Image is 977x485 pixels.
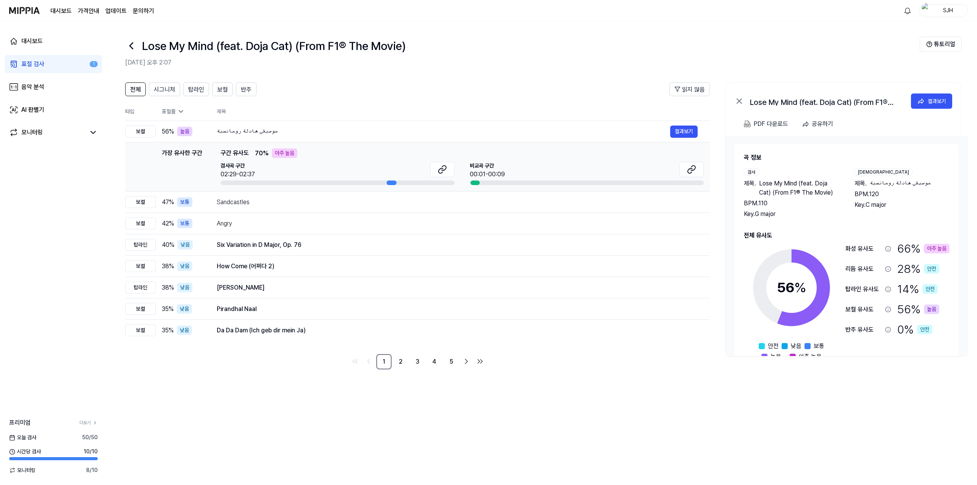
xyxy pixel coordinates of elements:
span: 전체 [130,85,141,94]
a: Go to first page [349,355,361,367]
div: 대시보드 [21,37,43,46]
div: 높음 [177,127,192,136]
span: 35 % [162,305,174,314]
div: 아주 높음 [272,148,297,158]
div: 14 % [897,280,938,298]
button: 시그니처 [149,82,180,96]
span: 47 % [162,198,174,207]
div: 안전 [917,325,932,334]
span: 35 % [162,326,174,335]
div: 낮음 [177,304,192,314]
th: 타입 [125,102,156,121]
div: [DEMOGRAPHIC_DATA] [854,168,913,176]
span: 56 % [162,127,174,136]
a: 문의하기 [133,6,154,16]
div: 보컬 [125,218,156,229]
span: 검사곡 구간 [221,162,255,170]
button: 보컬 [212,82,233,96]
div: Six Variation in D Major, Op. 76 [217,240,698,250]
button: 읽지 않음 [669,82,710,96]
div: 탑라인 유사도 [845,285,882,294]
span: % [794,279,806,296]
div: BPM. 120 [854,190,950,199]
span: 제목 . [854,179,867,188]
div: Angry [217,219,698,228]
div: 00:01-00:09 [470,170,505,179]
span: 낮음 [791,342,801,351]
div: 검사 [744,168,759,176]
button: PDF 다운로드 [742,116,790,132]
div: 보컬 [125,196,156,208]
button: profileSJH [919,4,968,17]
div: 표절률 [162,108,205,116]
div: 56 % [897,301,939,318]
a: 더보기 [79,419,98,426]
a: AI 판별기 [5,101,102,119]
div: 화성 유사도 [845,244,882,253]
span: 38 % [162,262,174,271]
div: 탑라인 [125,282,156,293]
button: 반주 [236,82,256,96]
span: 오늘 검사 [9,433,36,441]
div: موسيقى هادئة رومانسية [217,127,670,136]
div: 28 % [897,260,939,277]
span: 40 % [162,240,174,250]
div: 낮음 [177,261,192,271]
span: 반주 [241,85,252,94]
span: 70 % [255,149,269,158]
a: 업데이트 [105,6,127,16]
button: 결과보기 [911,93,952,109]
div: 02:29-02:37 [221,170,255,179]
a: 표절 검사1 [5,55,102,73]
span: 42 % [162,219,174,228]
div: 탑라인 [125,239,156,251]
div: Lose My Mind (feat. Doja Cat) (From F1® The Movie) [750,97,903,106]
div: 보컬 [125,324,156,336]
div: 반주 유사도 [845,325,882,334]
span: 제목 . [744,179,756,197]
span: موسيقى هادئة رومانسية [870,179,931,188]
a: 4 [427,354,442,369]
div: 보컬 [125,303,156,315]
button: 전체 [125,82,146,96]
div: Key. G major [744,209,839,219]
div: 1 [90,61,98,68]
img: 알림 [903,6,912,15]
a: 5 [443,354,459,369]
span: 10 / 10 [84,448,98,456]
div: 아주 높음 [924,244,950,253]
img: profile [922,3,931,18]
a: 3 [410,354,425,369]
div: PDF 다운로드 [754,119,788,129]
a: Go to previous page [363,355,375,367]
span: 읽지 않음 [682,85,705,94]
div: 결과보기 [928,97,946,105]
a: 결과보기 [670,126,698,138]
h2: 곡 정보 [744,153,950,162]
a: 음악 분석 [5,78,102,96]
span: 아주 높음 [799,352,822,361]
span: 시그니처 [154,85,175,94]
a: 대시보드 [5,32,102,50]
div: 높음 [924,305,939,314]
div: SJH [933,6,963,15]
div: 낮음 [177,325,192,335]
div: 보통 [177,219,192,228]
span: 보컬 [217,85,228,94]
div: Key. C major [854,200,950,209]
div: 안전 [924,264,939,274]
nav: pagination [125,354,710,369]
h2: 전체 유사도 [744,231,950,240]
button: 탑라인 [183,82,209,96]
div: 모니터링 [21,128,43,137]
span: 높음 [771,352,781,361]
div: 66 % [897,240,950,257]
span: 비교곡 구간 [470,162,505,170]
button: 공유하기 [799,116,839,132]
a: Go to last page [474,355,486,367]
div: 0 % [897,321,932,338]
div: 보통 [177,197,192,207]
span: 시간당 검사 [9,448,41,456]
div: AI 판별기 [21,105,44,114]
